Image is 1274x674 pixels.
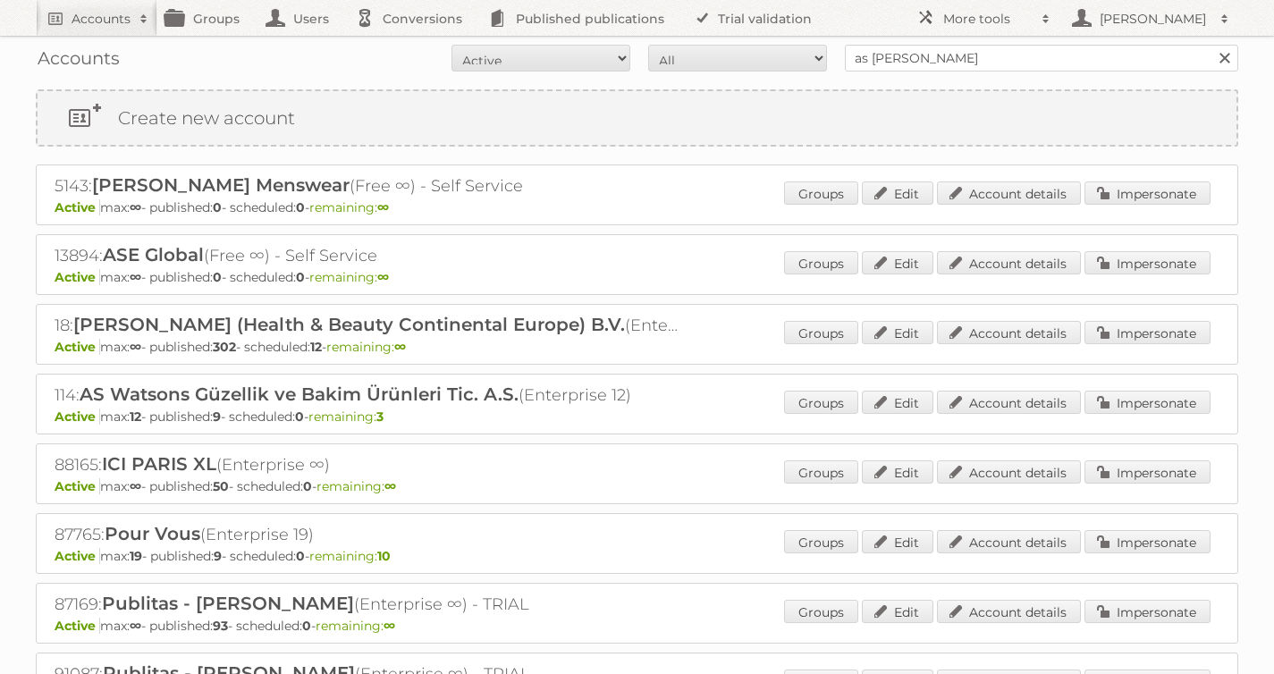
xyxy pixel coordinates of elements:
[1095,10,1211,28] h2: [PERSON_NAME]
[55,548,1219,564] p: max: - published: - scheduled: -
[296,548,305,564] strong: 0
[55,199,100,215] span: Active
[55,618,1219,634] p: max: - published: - scheduled: -
[384,478,396,494] strong: ∞
[937,460,1081,484] a: Account details
[376,409,384,425] strong: 3
[784,530,858,553] a: Groups
[130,409,141,425] strong: 12
[102,593,354,614] span: Publitas - [PERSON_NAME]
[55,339,100,355] span: Active
[130,339,141,355] strong: ∞
[784,460,858,484] a: Groups
[394,339,406,355] strong: ∞
[308,409,384,425] span: remaining:
[80,383,519,405] span: AS Watsons Güzellik ve Bakim Ürünleri Tic. A.S.
[55,314,680,337] h2: 18: (Enterprise ∞)
[937,181,1081,205] a: Account details
[55,269,1219,285] p: max: - published: - scheduled: -
[55,409,1219,425] p: max: - published: - scheduled: -
[55,523,680,546] h2: 87765: (Enterprise 19)
[384,618,395,634] strong: ∞
[73,314,625,335] span: [PERSON_NAME] (Health & Beauty Continental Europe) B.V.
[92,174,350,196] span: [PERSON_NAME] Menswear
[862,321,933,344] a: Edit
[213,269,222,285] strong: 0
[130,269,141,285] strong: ∞
[55,383,680,407] h2: 114: (Enterprise 12)
[310,339,322,355] strong: 12
[326,339,406,355] span: remaining:
[130,548,142,564] strong: 19
[309,548,391,564] span: remaining:
[377,269,389,285] strong: ∞
[862,460,933,484] a: Edit
[55,478,1219,494] p: max: - published: - scheduled: -
[937,321,1081,344] a: Account details
[377,548,391,564] strong: 10
[55,548,100,564] span: Active
[213,339,236,355] strong: 302
[784,391,858,414] a: Groups
[55,618,100,634] span: Active
[1084,251,1211,274] a: Impersonate
[1084,391,1211,414] a: Impersonate
[862,391,933,414] a: Edit
[55,244,680,267] h2: 13894: (Free ∞) - Self Service
[937,391,1081,414] a: Account details
[55,453,680,476] h2: 88165: (Enterprise ∞)
[937,530,1081,553] a: Account details
[937,251,1081,274] a: Account details
[784,251,858,274] a: Groups
[316,618,395,634] span: remaining:
[316,478,396,494] span: remaining:
[55,409,100,425] span: Active
[296,199,305,215] strong: 0
[302,618,311,634] strong: 0
[1084,321,1211,344] a: Impersonate
[943,10,1033,28] h2: More tools
[55,478,100,494] span: Active
[130,478,141,494] strong: ∞
[303,478,312,494] strong: 0
[55,269,100,285] span: Active
[309,269,389,285] span: remaining:
[214,548,222,564] strong: 9
[784,321,858,344] a: Groups
[55,339,1219,355] p: max: - published: - scheduled: -
[296,269,305,285] strong: 0
[377,199,389,215] strong: ∞
[862,181,933,205] a: Edit
[72,10,131,28] h2: Accounts
[213,199,222,215] strong: 0
[862,251,933,274] a: Edit
[105,523,200,544] span: Pour Vous
[102,453,216,475] span: ICI PARIS XL
[784,181,858,205] a: Groups
[213,618,228,634] strong: 93
[213,478,229,494] strong: 50
[130,618,141,634] strong: ∞
[784,600,858,623] a: Groups
[295,409,304,425] strong: 0
[1084,181,1211,205] a: Impersonate
[309,199,389,215] span: remaining:
[1084,530,1211,553] a: Impersonate
[38,91,1236,145] a: Create new account
[103,244,204,265] span: ASE Global
[55,593,680,616] h2: 87169: (Enterprise ∞) - TRIAL
[862,600,933,623] a: Edit
[937,600,1081,623] a: Account details
[130,199,141,215] strong: ∞
[862,530,933,553] a: Edit
[55,174,680,198] h2: 5143: (Free ∞) - Self Service
[1084,600,1211,623] a: Impersonate
[1084,460,1211,484] a: Impersonate
[213,409,221,425] strong: 9
[55,199,1219,215] p: max: - published: - scheduled: -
